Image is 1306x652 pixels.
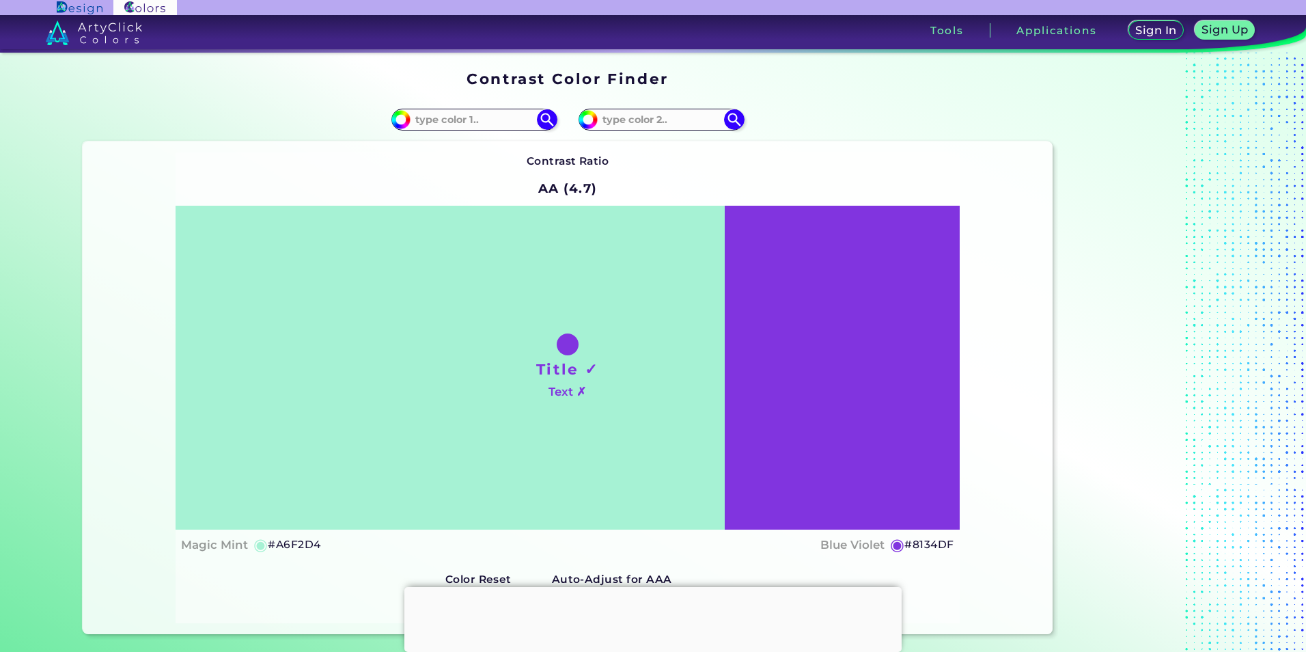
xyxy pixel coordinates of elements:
[724,109,745,130] img: icon search
[181,535,248,555] h4: Magic Mint
[1131,22,1182,39] a: Sign In
[1204,25,1246,35] h5: Sign Up
[1016,25,1096,36] h3: Applications
[536,359,599,379] h1: Title ✓
[904,536,954,554] h5: #8134DF
[445,573,512,586] strong: Color Reset
[467,68,668,89] h1: Contrast Color Finder
[890,536,905,553] h5: ◉
[404,587,902,649] iframe: Advertisement
[820,535,885,555] h4: Blue Violet
[411,110,538,128] input: type color 1..
[537,109,557,130] img: icon search
[552,573,672,586] strong: Auto-Adjust for AAA
[527,154,609,167] strong: Contrast Ratio
[532,173,604,203] h2: AA (4.7)
[598,110,725,128] input: type color 2..
[548,382,586,402] h4: Text ✗
[57,1,102,14] img: ArtyClick Design logo
[1137,25,1175,36] h5: Sign In
[268,536,320,554] h5: #A6F2D4
[930,25,964,36] h3: Tools
[253,536,268,553] h5: ◉
[1197,22,1252,39] a: Sign Up
[1058,66,1229,640] iframe: Advertisement
[46,21,142,45] img: logo_artyclick_colors_white.svg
